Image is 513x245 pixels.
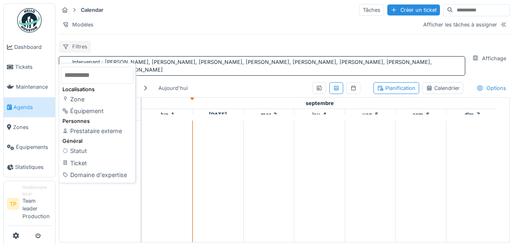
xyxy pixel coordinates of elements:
div: Personnes [61,117,133,125]
div: Gestionnaire local [22,184,52,197]
div: Zone [61,93,133,105]
div: Général [61,137,133,145]
span: : [PERSON_NAME], [PERSON_NAME], [PERSON_NAME], [PERSON_NAME], [PERSON_NAME], [PERSON_NAME], [PERS... [72,59,432,73]
div: Tâches [359,4,384,16]
a: 2 septembre 2025 [207,109,229,120]
strong: Calendar [78,6,107,14]
div: Filtres [59,41,91,52]
a: 7 septembre 2025 [462,109,482,120]
div: Afficher les tâches à assigner [423,21,497,28]
span: Statistiques [15,163,52,171]
a: 5 septembre 2025 [360,109,380,120]
span: Équipements [16,143,52,151]
div: Domaine d'expertise [61,169,133,181]
div: Affichage [469,52,510,64]
div: Options [473,82,510,94]
span: Tickets [15,63,52,71]
li: Team leader Production [22,184,52,223]
span: Zones [13,123,52,131]
a: 6 septembre 2025 [411,109,431,120]
div: Intervenant [72,58,462,74]
div: Aujourd'hui [155,83,191,94]
li: TP [7,198,19,210]
a: 1 septembre 2025 [159,109,176,120]
span: Agenda [13,103,52,111]
a: 1 septembre 2025 [304,98,336,109]
div: Localisations [61,85,133,93]
div: Équipement [61,105,133,117]
img: Badge_color-CXgf-gQk.svg [17,8,42,33]
a: 4 septembre 2025 [310,109,329,120]
div: Ticket [61,157,133,169]
div: Statut [61,145,133,157]
div: Créer un ticket [387,4,440,15]
span: Dashboard [14,43,52,51]
div: Prestataire externe [61,125,133,137]
a: 3 septembre 2025 [259,109,279,120]
div: Modèles [59,19,97,31]
span: Maintenance [16,83,52,91]
div: Planification [377,84,415,92]
div: Calendrier [426,84,460,92]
